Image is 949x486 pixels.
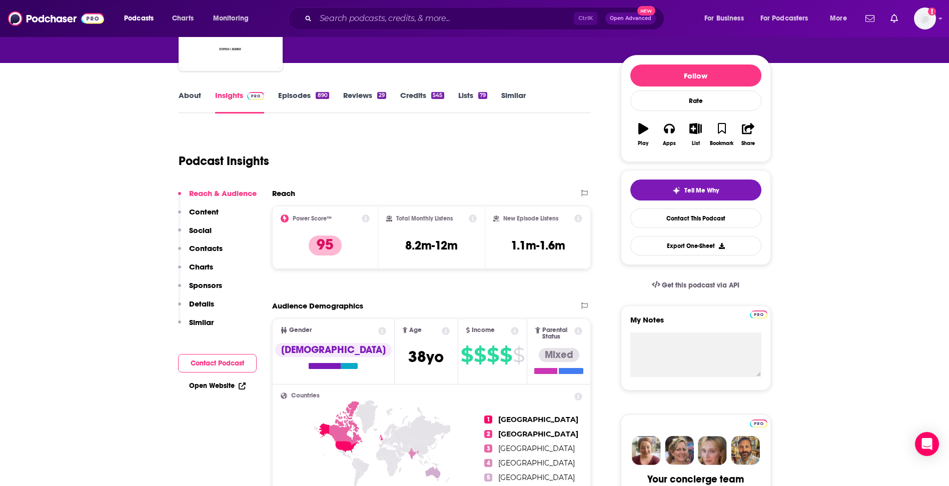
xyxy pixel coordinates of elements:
a: Open Website [189,381,246,390]
span: Charts [172,11,194,25]
button: Social [178,225,212,244]
span: 1 [484,415,492,423]
span: $ [487,347,499,363]
span: Ctrl K [574,12,597,25]
span: [GEOGRAPHIC_DATA] [498,473,575,482]
div: Search podcasts, credits, & more... [298,7,674,30]
button: List [682,116,708,152]
span: [GEOGRAPHIC_DATA] [498,444,575,453]
button: open menu [206,10,262,26]
span: Parental Status [542,327,573,340]
h3: 1.1m-1.6m [511,238,565,253]
p: Reach & Audience [189,188,257,198]
div: [DEMOGRAPHIC_DATA] [275,343,392,357]
a: Get this podcast via API [644,273,748,297]
p: Content [189,207,219,216]
button: Bookmark [709,116,735,152]
h2: Audience Demographics [272,301,363,310]
img: Jules Profile [698,436,727,465]
h1: Podcast Insights [179,153,269,168]
span: Age [409,327,422,333]
a: Pro website [750,309,767,318]
div: Rate [630,90,761,111]
img: Podchaser Pro [750,310,767,318]
div: Apps [663,140,676,146]
button: Charts [178,262,213,280]
a: Lists79 [458,90,487,113]
a: Credits545 [400,90,444,113]
img: Podchaser - Follow, Share and Rate Podcasts [8,9,104,28]
h2: Reach [272,188,295,198]
img: Sydney Profile [632,436,661,465]
img: Barbara Profile [665,436,694,465]
span: Income [472,327,495,333]
span: 3 [484,444,492,452]
span: [GEOGRAPHIC_DATA] [498,429,578,438]
span: [GEOGRAPHIC_DATA] [498,415,578,424]
button: Sponsors [178,280,222,299]
span: For Podcasters [760,11,808,25]
a: InsightsPodchaser Pro [215,90,265,113]
a: About [179,90,201,113]
p: Contacts [189,243,223,253]
img: tell me why sparkle [672,186,680,194]
button: Open AdvancedNew [605,12,656,24]
a: Charts [166,10,200,26]
div: List [692,140,700,146]
svg: Add a profile image [928,7,936,15]
div: 545 [431,92,444,99]
span: Countries [291,392,320,399]
a: Show notifications dropdown [861,10,878,27]
button: Details [178,299,214,317]
span: $ [500,347,512,363]
div: Open Intercom Messenger [915,432,939,456]
div: Share [741,140,755,146]
div: 79 [478,92,487,99]
button: Play [630,116,656,152]
span: For Business [704,11,744,25]
h2: Power Score™ [293,215,332,222]
button: Contacts [178,243,223,262]
button: Content [178,207,219,225]
span: More [830,11,847,25]
p: 95 [309,235,342,255]
span: $ [461,347,473,363]
span: Open Advanced [610,16,651,21]
p: Social [189,225,212,235]
span: Monitoring [213,11,249,25]
img: Jon Profile [731,436,760,465]
button: Contact Podcast [178,354,257,372]
button: open menu [697,10,756,26]
span: 5 [484,473,492,481]
span: [GEOGRAPHIC_DATA] [498,458,575,467]
h2: Total Monthly Listens [396,215,453,222]
a: Similar [501,90,526,113]
div: Play [638,140,648,146]
span: $ [474,347,486,363]
div: 890 [316,92,329,99]
a: Reviews29 [343,90,386,113]
label: My Notes [630,315,761,332]
span: Podcasts [124,11,154,25]
p: Charts [189,262,213,271]
a: Contact This Podcast [630,208,761,228]
div: Your concierge team [647,473,744,485]
p: Sponsors [189,280,222,290]
button: Export One-Sheet [630,236,761,255]
p: Similar [189,317,214,327]
button: Apps [656,116,682,152]
span: Tell Me Why [684,186,719,194]
button: Similar [178,317,214,336]
h3: 8.2m-12m [405,238,458,253]
span: $ [513,347,524,363]
button: Reach & Audience [178,188,257,207]
button: Follow [630,64,761,86]
span: 38 yo [408,347,444,366]
button: open menu [117,10,167,26]
p: Details [189,299,214,308]
button: tell me why sparkleTell Me Why [630,179,761,200]
button: Share [735,116,761,152]
button: open menu [754,10,823,26]
div: Mixed [539,348,579,362]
